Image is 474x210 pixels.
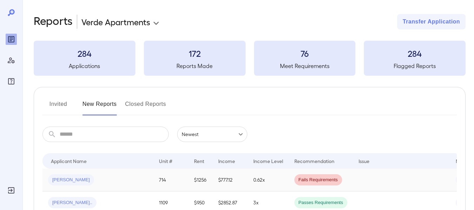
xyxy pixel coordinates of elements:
[153,169,188,191] td: 714
[34,41,466,76] summary: 284Applications172Reports Made76Meet Requirements284Flagged Reports
[159,157,172,165] div: Unit #
[359,157,370,165] div: Issue
[194,157,205,165] div: Rent
[254,62,356,70] h5: Meet Requirements
[456,157,473,165] div: Method
[144,62,246,70] h5: Reports Made
[294,199,347,206] span: Passes Requirements
[34,48,135,59] h3: 284
[294,177,342,183] span: Fails Requirements
[48,177,94,183] span: [PERSON_NAME]
[125,99,166,115] button: Closed Reports
[6,55,17,66] div: Manage Users
[248,169,289,191] td: 0.62x
[34,14,73,29] h2: Reports
[34,62,135,70] h5: Applications
[188,169,213,191] td: $1256
[254,48,356,59] h3: 76
[294,157,334,165] div: Recommendation
[82,99,117,115] button: New Reports
[364,48,466,59] h3: 284
[51,157,87,165] div: Applicant Name
[6,185,17,196] div: Log Out
[48,199,96,206] span: [PERSON_NAME]..
[144,48,246,59] h3: 172
[213,169,248,191] td: $777.12
[81,16,150,27] p: Verde Apartments
[6,34,17,45] div: Reports
[6,76,17,87] div: FAQ
[177,127,247,142] div: Newest
[218,157,235,165] div: Income
[42,99,74,115] button: Invited
[253,157,283,165] div: Income Level
[397,14,466,29] button: Transfer Application
[364,62,466,70] h5: Flagged Reports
